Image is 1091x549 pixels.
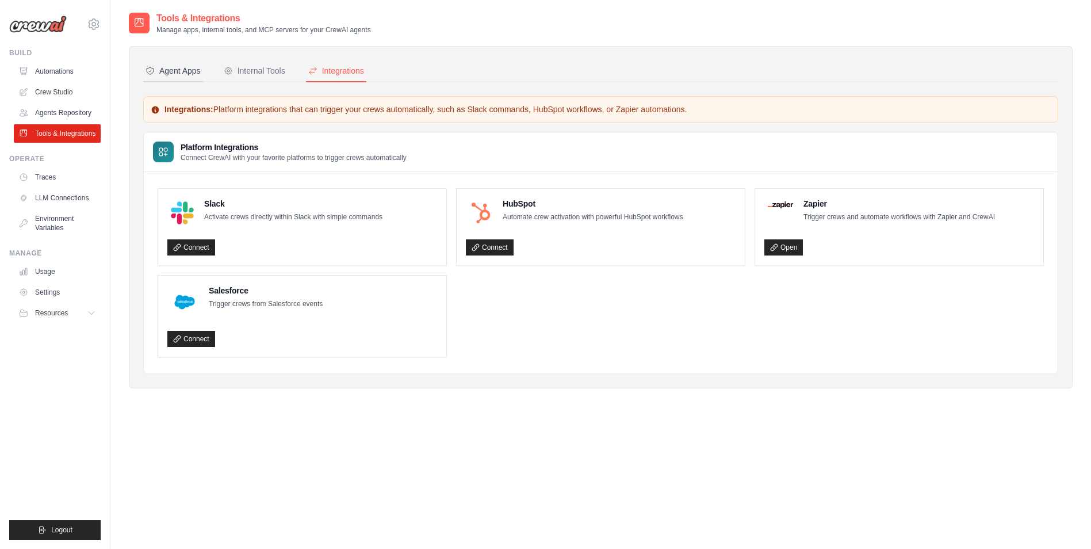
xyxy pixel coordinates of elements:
[466,239,514,256] a: Connect
[768,201,793,208] img: Zapier Logo
[156,25,371,35] p: Manage apps, internal tools, and MCP servers for your CrewAI agents
[306,60,366,82] button: Integrations
[146,65,201,77] div: Agent Apps
[14,62,101,81] a: Automations
[209,285,323,296] h4: Salesforce
[204,198,382,209] h4: Slack
[151,104,1051,115] p: Platform integrations that can trigger your crews automatically, such as Slack commands, HubSpot ...
[14,168,101,186] a: Traces
[14,104,101,122] a: Agents Repository
[9,48,101,58] div: Build
[9,154,101,163] div: Operate
[14,209,101,237] a: Environment Variables
[14,262,101,281] a: Usage
[469,201,492,224] img: HubSpot Logo
[308,65,364,77] div: Integrations
[181,153,407,162] p: Connect CrewAI with your favorite platforms to trigger crews automatically
[143,60,203,82] button: Agent Apps
[14,189,101,207] a: LLM Connections
[9,520,101,540] button: Logout
[14,304,101,322] button: Resources
[35,308,68,318] span: Resources
[14,283,101,302] a: Settings
[503,212,683,223] p: Automate crew activation with powerful HubSpot workflows
[803,198,995,209] h4: Zapier
[9,16,67,33] img: Logo
[164,105,213,114] strong: Integrations:
[764,239,803,256] a: Open
[171,288,198,316] img: Salesforce Logo
[51,525,72,535] span: Logout
[167,331,215,347] a: Connect
[14,83,101,101] a: Crew Studio
[156,12,371,25] h2: Tools & Integrations
[204,212,382,223] p: Activate crews directly within Slack with simple commands
[224,65,285,77] div: Internal Tools
[503,198,683,209] h4: HubSpot
[209,299,323,310] p: Trigger crews from Salesforce events
[181,142,407,153] h3: Platform Integrations
[9,249,101,258] div: Manage
[14,124,101,143] a: Tools & Integrations
[171,201,194,224] img: Slack Logo
[167,239,215,256] a: Connect
[221,60,288,82] button: Internal Tools
[803,212,995,223] p: Trigger crews and automate workflows with Zapier and CrewAI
